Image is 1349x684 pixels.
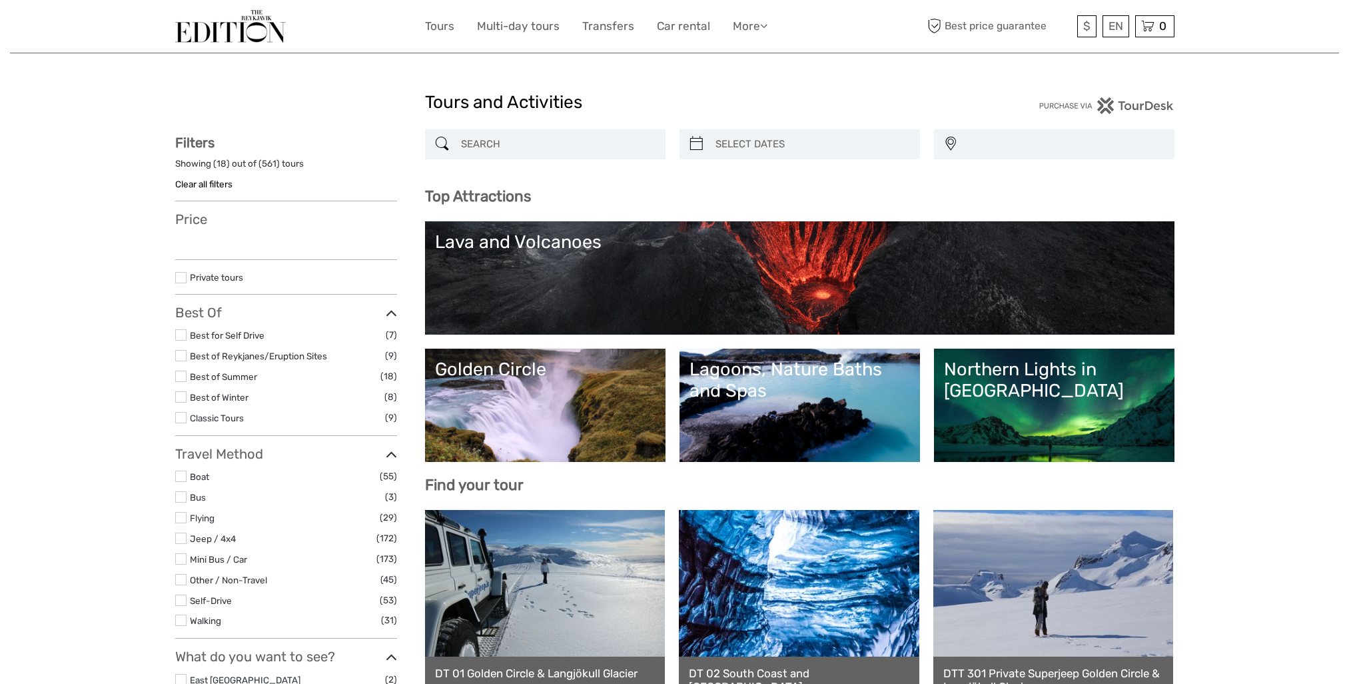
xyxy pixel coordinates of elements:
span: (18) [380,369,397,384]
span: (7) [386,327,397,343]
a: Bus [190,492,206,503]
img: PurchaseViaTourDesk.png [1039,97,1174,114]
a: DT 01 Golden Circle & Langjökull Glacier [435,667,656,680]
a: Northern Lights in [GEOGRAPHIC_DATA] [944,359,1164,452]
a: Flying [190,513,215,523]
a: Tours [425,17,454,36]
div: Lagoons, Nature Baths and Spas [689,359,910,402]
label: 561 [262,157,276,170]
div: Golden Circle [435,359,656,380]
span: (45) [380,572,397,587]
h3: Travel Method [175,446,397,462]
a: Best for Self Drive [190,330,264,341]
span: (3) [385,489,397,505]
a: Best of Reykjanes/Eruption Sites [190,351,327,361]
input: SEARCH [456,133,659,156]
b: Top Attractions [425,187,531,205]
a: Classic Tours [190,413,244,423]
a: Best of Winter [190,392,248,403]
span: (8) [384,389,397,405]
a: Clear all filters [175,179,232,189]
a: Best of Summer [190,371,257,382]
div: Showing ( ) out of ( ) tours [175,157,397,178]
a: Private tours [190,272,243,283]
span: (53) [380,593,397,608]
div: EN [1103,15,1129,37]
a: Car rental [657,17,710,36]
a: Golden Circle [435,359,656,452]
a: Mini Bus / Car [190,554,247,565]
span: (9) [385,348,397,363]
div: Northern Lights in [GEOGRAPHIC_DATA] [944,359,1164,402]
span: Best price guarantee [925,15,1074,37]
img: The Reykjavík Edition [175,10,286,43]
a: Lava and Volcanoes [435,231,1164,325]
a: Boat [190,471,209,482]
h3: Best Of [175,305,397,321]
span: (31) [381,613,397,628]
label: 18 [217,157,226,170]
a: Self-Drive [190,595,232,606]
span: (29) [380,510,397,525]
a: More [733,17,767,36]
span: $ [1083,19,1091,33]
a: Other / Non-Travel [190,575,267,585]
b: Find your tour [425,476,524,494]
h3: Price [175,211,397,227]
a: Walking [190,615,221,626]
a: Lagoons, Nature Baths and Spas [689,359,910,452]
a: Transfers [582,17,634,36]
input: SELECT DATES [710,133,913,156]
div: Lava and Volcanoes [435,231,1164,253]
span: 0 [1157,19,1168,33]
a: Multi-day tours [477,17,560,36]
strong: Filters [175,135,215,151]
span: (9) [385,410,397,425]
h3: What do you want to see? [175,649,397,665]
span: (173) [376,551,397,567]
a: Jeep / 4x4 [190,533,236,544]
span: (55) [380,469,397,484]
h1: Tours and Activities [425,92,925,113]
span: (172) [376,531,397,546]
